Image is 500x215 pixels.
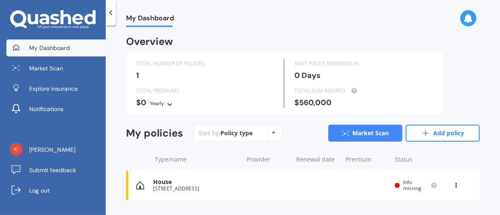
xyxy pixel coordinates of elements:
span: Submit feedback [29,166,76,174]
div: [STREET_ADDRESS] [153,186,239,192]
a: Market Scan [328,125,402,142]
div: Policy type [220,129,253,137]
span: Notifications [29,105,63,113]
div: 0 Days [294,71,432,80]
a: Submit feedback [6,162,106,179]
a: Add policy [406,125,480,142]
div: NEXT POLICY RENEWING IN [294,59,432,68]
div: Status [395,155,437,164]
a: Market Scan [6,60,106,77]
div: 1 [136,71,274,80]
a: Explore insurance [6,80,106,97]
span: My Dashboard [29,44,70,52]
a: Log out [6,182,106,199]
span: Market Scan [29,64,63,73]
img: c8f0118581dc61dc3ba0b6e6521e02f4 [10,143,22,156]
a: [PERSON_NAME] [6,141,106,158]
a: Notifications [6,101,106,117]
div: $560,000 [294,98,432,107]
div: Sort by: [199,129,253,137]
div: $0 [136,98,274,108]
a: My Dashboard [6,39,106,56]
div: Provider [247,155,289,164]
span: My Dashboard [126,14,174,25]
div: My policies [126,127,183,140]
div: Renewal date [296,155,339,164]
span: Explore insurance [29,84,78,93]
div: TOTAL NUMBER OF POLICIES [136,59,274,68]
span: Info missing [403,179,421,192]
div: Yearly [150,99,164,108]
div: Overview [126,37,173,46]
div: TOTAL PREMIUMS [136,87,274,95]
span: Log out [29,186,49,195]
div: House [153,179,239,186]
img: House [136,181,144,190]
div: Premium [346,155,388,164]
div: Type/name [155,155,240,164]
div: TOTAL SUM INSURED [294,87,432,95]
span: [PERSON_NAME] [29,145,75,154]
